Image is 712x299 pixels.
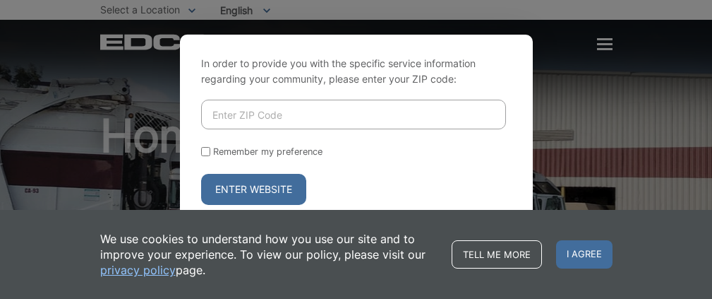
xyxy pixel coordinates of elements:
[100,262,176,278] a: privacy policy
[201,174,306,205] button: Enter Website
[201,100,506,129] input: Enter ZIP Code
[452,240,542,269] a: Tell me more
[100,231,438,278] p: We use cookies to understand how you use our site and to improve your experience. To view our pol...
[201,56,512,87] p: In order to provide you with the specific service information regarding your community, please en...
[556,240,613,269] span: I agree
[213,146,322,157] label: Remember my preference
